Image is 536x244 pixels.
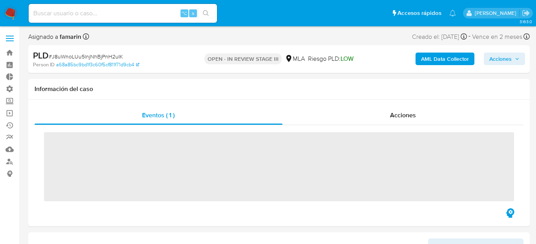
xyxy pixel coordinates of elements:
span: - [469,31,470,42]
a: Salir [522,9,530,17]
span: Acciones [489,53,512,65]
div: Creado el: [DATE] [412,31,467,42]
span: LOW [341,54,354,63]
span: Riesgo PLD: [308,55,354,63]
span: ‌ [44,132,514,201]
button: AML Data Collector [416,53,474,65]
span: Acciones [390,111,416,120]
a: Notificaciones [449,10,456,16]
b: AML Data Collector [421,53,469,65]
b: Person ID [33,61,55,68]
span: Vence en 2 meses [472,33,522,41]
a: a68a85bc9bd1f3c60f5cf811f71d9cb4 [56,61,139,68]
div: MLA [285,55,305,63]
span: # J8uWnoLUu5lnjNhBjPnH2uIK [49,53,123,60]
span: s [192,9,194,17]
b: famarin [58,32,81,41]
p: facundo.marin@mercadolibre.com [475,9,519,17]
p: OPEN - IN REVIEW STAGE III [204,53,282,64]
input: Buscar usuario o caso... [29,8,217,18]
b: PLD [33,49,49,62]
span: Eventos ( 1 ) [142,111,175,120]
button: search-icon [198,8,214,19]
h1: Información del caso [35,85,523,93]
span: ⌥ [181,9,187,17]
span: Accesos rápidos [397,9,441,17]
button: Acciones [484,53,525,65]
span: Asignado a [28,33,81,41]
